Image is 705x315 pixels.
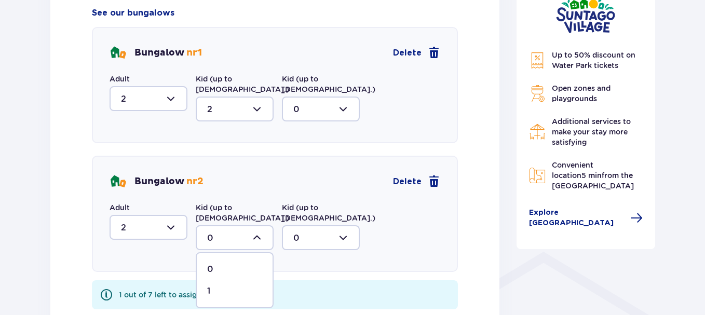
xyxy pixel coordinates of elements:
label: Kid (up to [DEMOGRAPHIC_DATA].) [282,202,375,223]
span: nr 2 [186,175,204,187]
a: Delete [393,47,440,59]
a: Explore [GEOGRAPHIC_DATA] [529,208,643,228]
img: bungalows Icon [110,173,126,190]
span: 5 min [581,171,602,180]
div: 1 out of 7 left to assign. [119,290,204,300]
span: nr 1 [186,47,202,59]
label: Adult [110,202,130,213]
a: See our bungalows [92,7,174,19]
img: Restaurant Icon [529,124,546,140]
span: Delete [393,176,422,187]
label: Kid (up to [DEMOGRAPHIC_DATA].) [282,74,375,94]
p: Bungalow [134,175,204,188]
a: Delete [393,175,440,188]
span: Additional services to make your stay more satisfying [552,117,631,146]
p: 1 [207,285,210,297]
label: Kid (up to [DEMOGRAPHIC_DATA].) [196,74,289,94]
p: 0 [207,264,213,275]
img: Map Icon [529,167,546,184]
p: Bungalow [134,47,202,59]
label: Kid (up to [DEMOGRAPHIC_DATA].) [196,202,289,223]
span: Open zones and playgrounds [552,84,611,103]
span: Explore [GEOGRAPHIC_DATA] [529,208,625,228]
img: bungalows Icon [110,45,126,61]
label: Adult [110,74,130,84]
span: Up to 50% discount on Water Park tickets [552,51,635,70]
img: Grill Icon [529,85,546,102]
span: Convenient location from the [GEOGRAPHIC_DATA] [552,161,634,190]
img: Discount Icon [529,52,546,69]
span: Delete [393,47,422,59]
